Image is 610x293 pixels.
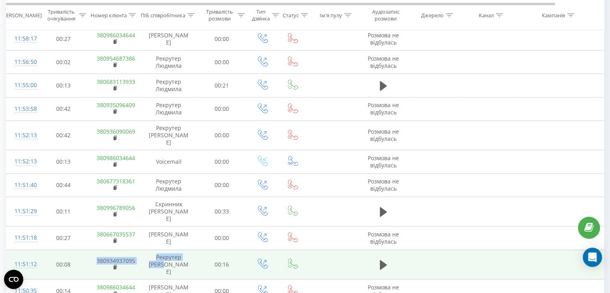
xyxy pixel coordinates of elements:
a: 380677318361 [97,177,135,185]
span: Розмова не відбулась [368,55,399,69]
td: 00:27 [39,27,89,51]
td: 00:00 [197,120,247,150]
a: 380935096409 [97,101,135,109]
div: Ім'я пулу [320,12,342,18]
div: Тривалість розмови [204,8,235,22]
td: Рекрутер Людмила [141,97,197,120]
td: 00:00 [197,27,247,51]
a: 380934937095 [97,257,135,265]
td: 00:13 [39,150,89,173]
div: 11:56:50 [14,54,30,70]
td: [PERSON_NAME] [141,27,197,51]
div: Тип дзвінка [252,8,270,22]
div: Канал [479,12,494,18]
td: Рекрутер [PERSON_NAME] [141,120,197,150]
td: Рекрутер Людмила [141,51,197,74]
a: 380986034644 [97,31,135,39]
td: 00:13 [39,74,89,97]
td: Voicemail [141,150,197,173]
div: Аудіозапис розмови [366,8,405,22]
td: [PERSON_NAME] [141,226,197,250]
td: 00:00 [197,150,247,173]
a: 380996789056 [97,204,135,212]
td: Рекрутер Людмила [141,74,197,97]
td: 00:08 [39,250,89,279]
td: 00:42 [39,120,89,150]
td: 00:00 [197,173,247,197]
span: Розмова не відбулась [368,31,399,46]
div: 11:52:13 [14,128,30,143]
td: 00:16 [197,250,247,279]
td: 00:42 [39,97,89,120]
div: 11:52:13 [14,154,30,169]
div: Open Intercom Messenger [583,248,602,267]
a: 380683113933 [97,78,135,85]
div: 11:51:18 [14,230,30,246]
td: Скринник [PERSON_NAME] [141,197,197,226]
div: 11:51:12 [14,256,30,272]
div: [PERSON_NAME] [1,12,42,18]
a: 380667035537 [97,230,135,238]
td: 00:21 [197,74,247,97]
span: Розмова не відбулась [368,128,399,142]
div: 11:51:29 [14,203,30,219]
div: Статус [283,12,299,18]
div: 11:53:58 [14,101,30,117]
td: Рекрутер Людмила [141,173,197,197]
a: 380954687386 [97,55,135,62]
div: 11:55:00 [14,77,30,93]
div: ПІБ співробітника [141,12,185,18]
a: 380986034644 [97,283,135,291]
td: 00:00 [197,226,247,250]
div: 11:51:40 [14,177,30,193]
button: Open CMP widget [4,270,23,289]
span: Розмова не відбулась [368,154,399,169]
div: 11:58:17 [14,31,30,47]
td: 00:02 [39,51,89,74]
a: 380986034644 [97,154,135,162]
div: Кампанія [542,12,565,18]
div: Номер клієнта [91,12,127,18]
td: Рекрутер [PERSON_NAME] [141,250,197,279]
td: 00:44 [39,173,89,197]
span: Розмова не відбулась [368,101,399,116]
div: Джерело [421,12,444,18]
td: 00:00 [197,51,247,74]
td: 00:27 [39,226,89,250]
div: Тривалість очікування [45,8,77,22]
td: 00:33 [197,197,247,226]
span: Розмова не відбулась [368,177,399,192]
span: Розмова не відбулась [368,230,399,245]
td: 00:11 [39,197,89,226]
td: 00:00 [197,97,247,120]
a: 380936090069 [97,128,135,135]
